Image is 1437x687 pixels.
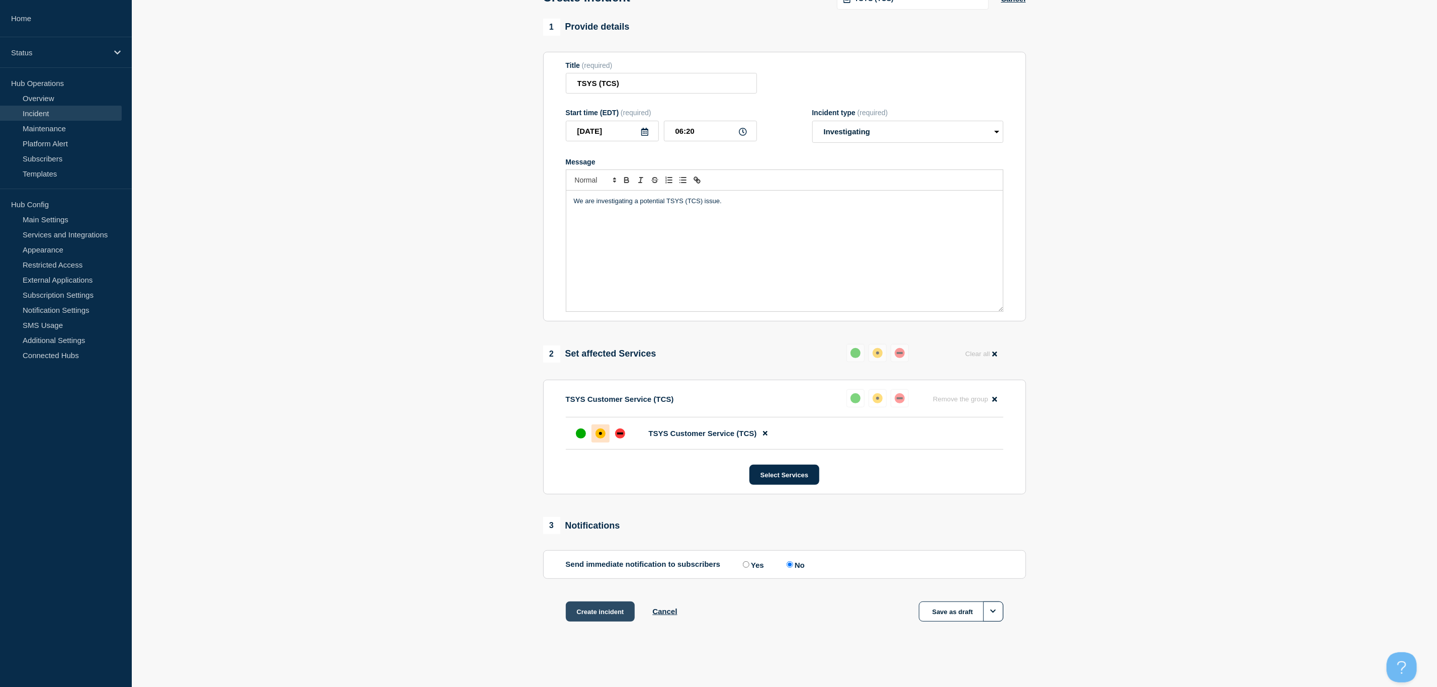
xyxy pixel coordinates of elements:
button: up [847,344,865,362]
button: up [847,389,865,407]
button: Remove the group [927,389,1003,409]
div: up [851,393,861,403]
p: We are investigating a potential TSYS (TCS) issue. [574,197,995,206]
button: down [891,344,909,362]
button: Select Services [749,465,819,485]
label: Yes [740,560,764,569]
div: Notifications [543,517,620,534]
div: Message [566,191,1003,311]
div: up [576,428,586,439]
div: Incident type [812,109,1003,117]
span: (required) [621,109,651,117]
button: Toggle bulleted list [676,174,690,186]
span: (required) [582,61,613,69]
select: Incident type [812,121,1003,143]
label: No [784,560,805,569]
button: Save as draft [919,602,1003,622]
p: Send immediate notification to subscribers [566,560,721,569]
div: down [895,348,905,358]
div: Provide details [543,19,630,36]
div: affected [596,428,606,439]
span: Remove the group [933,395,988,403]
button: Toggle italic text [634,174,648,186]
button: Cancel [652,607,677,616]
div: down [895,393,905,403]
div: affected [873,393,883,403]
span: 2 [543,346,560,363]
button: down [891,389,909,407]
span: (required) [858,109,888,117]
button: Create incident [566,602,635,622]
div: Send immediate notification to subscribers [566,560,1003,569]
button: affected [869,344,887,362]
span: TSYS Customer Service (TCS) [649,429,757,438]
button: Options [983,602,1003,622]
iframe: Help Scout Beacon - Open [1387,652,1417,682]
button: Toggle strikethrough text [648,174,662,186]
div: affected [873,348,883,358]
span: Font size [570,174,620,186]
button: Clear all [959,344,1003,364]
input: Title [566,73,757,94]
button: affected [869,389,887,407]
input: HH:MM [664,121,757,141]
div: Start time (EDT) [566,109,757,117]
span: 3 [543,517,560,534]
button: Toggle ordered list [662,174,676,186]
div: up [851,348,861,358]
div: Message [566,158,1003,166]
div: Title [566,61,757,69]
input: No [787,561,793,568]
p: TSYS Customer Service (TCS) [566,395,674,403]
input: Yes [743,561,749,568]
p: Status [11,48,108,57]
div: Set affected Services [543,346,656,363]
button: Toggle bold text [620,174,634,186]
input: YYYY-MM-DD [566,121,659,141]
button: Toggle link [690,174,704,186]
span: 1 [543,19,560,36]
div: down [615,428,625,439]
